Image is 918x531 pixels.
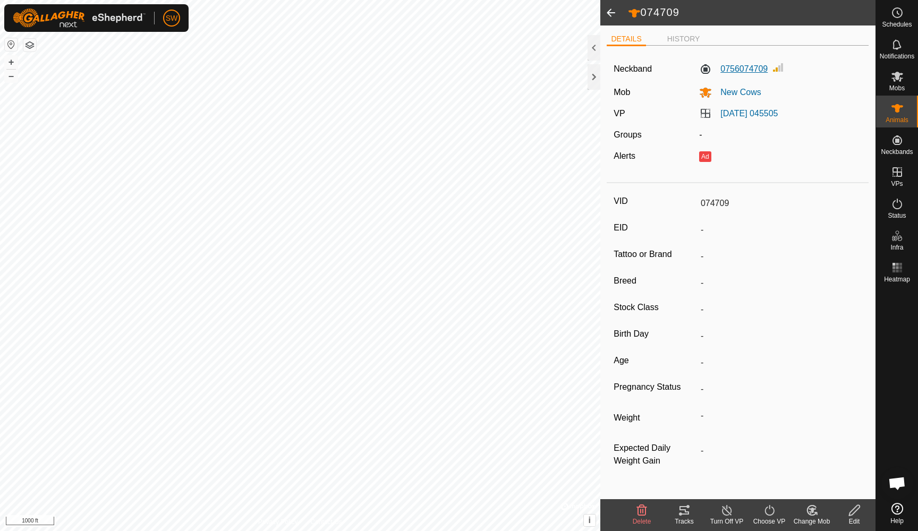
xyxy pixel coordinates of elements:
a: Privacy Policy [258,517,298,527]
img: Gallagher Logo [13,8,146,28]
div: Tracks [663,517,705,526]
button: + [5,56,18,68]
div: Turn Off VP [705,517,748,526]
label: Expected Daily Weight Gain [614,442,696,467]
span: Mobs [889,85,905,91]
label: Tattoo or Brand [614,247,696,261]
span: Animals [886,117,908,123]
img: Signal strength [772,61,785,74]
label: Stock Class [614,301,696,314]
div: Change Mob [790,517,833,526]
button: i [584,515,596,526]
span: VPs [891,181,903,187]
label: VID [614,194,696,208]
span: New Cows [712,88,761,97]
label: Neckband [614,63,652,75]
span: Delete [633,518,651,525]
button: Map Layers [23,39,36,52]
span: Help [890,518,904,524]
span: SW [166,13,178,24]
div: Edit [833,517,875,526]
label: Breed [614,274,696,288]
li: DETAILS [607,33,645,46]
span: Schedules [882,21,912,28]
span: Neckbands [881,149,913,155]
label: Weight [614,407,696,429]
label: Alerts [614,151,635,160]
label: 0756074709 [699,63,768,75]
label: Pregnancy Status [614,380,696,394]
a: Contact Us [310,517,342,527]
div: - [695,129,866,141]
button: Ad [699,151,711,162]
label: EID [614,221,696,235]
button: – [5,70,18,82]
div: Choose VP [748,517,790,526]
span: i [588,516,590,525]
label: Age [614,354,696,367]
a: Help [876,499,918,528]
a: Open chat [881,467,913,499]
button: Reset Map [5,38,18,51]
span: Infra [890,244,903,251]
h2: 074709 [628,6,875,20]
label: Mob [614,88,630,97]
span: Status [888,212,906,219]
label: VP [614,109,625,118]
span: Heatmap [884,276,910,282]
label: Groups [614,130,641,139]
label: Birth Day [614,327,696,341]
a: [DATE] 045505 [720,109,778,118]
span: Notifications [880,53,914,59]
li: HISTORY [663,33,704,45]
